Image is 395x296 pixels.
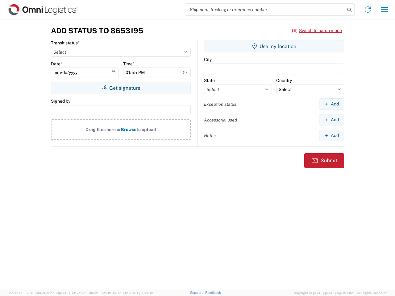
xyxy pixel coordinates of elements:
[204,133,216,138] label: Notes
[51,61,62,67] label: Date
[293,290,388,296] span: Copyright © [DATE]-[DATE] Agistix Inc., All Rights Reserved
[123,61,135,67] label: Time
[204,57,212,62] label: City
[319,98,344,110] button: Add
[185,4,345,15] input: Shipment, tracking or reference number
[59,291,85,295] span: [DATE] 09:52:52
[121,127,136,132] span: Browse
[85,127,121,132] span: Drag files here or
[319,130,344,141] button: Add
[204,117,237,123] label: Accessorial used
[51,40,80,46] label: Transit status
[292,26,342,36] button: Switch to batch mode
[51,98,70,104] label: Signed by
[190,291,206,294] a: Support
[304,153,344,168] button: Submit
[205,291,221,294] a: Feedback
[7,291,85,295] span: Server: 2025.18.0-bb0e0c2bd68
[204,40,344,52] button: Use my location
[136,127,156,132] span: to upload
[204,78,215,83] label: State
[204,101,236,107] label: Exception status
[129,291,154,295] span: [DATE] 10:20:09
[276,78,292,83] label: Country
[51,26,143,35] h3: Add Status to 8653195
[88,291,154,295] span: Client: 2025.18.0-27d3021
[51,82,191,94] button: Get signature
[319,114,344,125] button: Add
